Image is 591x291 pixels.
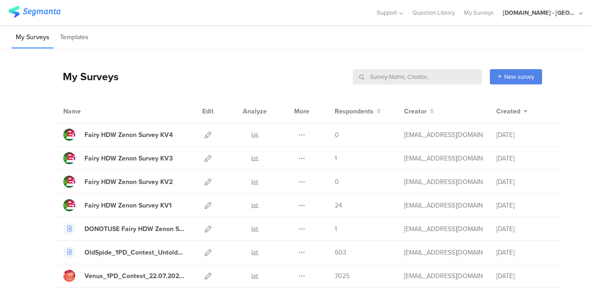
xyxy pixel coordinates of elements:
span: 0 [335,177,339,187]
span: 603 [335,248,346,257]
span: 0 [335,130,339,140]
div: Fairy HDW Zenon Survey KV3 [84,154,173,163]
div: Edit [198,100,218,123]
div: [DATE] [496,177,552,187]
div: [DATE] [496,154,552,163]
div: More [292,100,312,123]
span: Creator [404,107,427,116]
span: Created [496,107,520,116]
span: 24 [335,201,342,210]
div: My Surveys [54,69,119,84]
div: DONOTUSE Fairy HDW Zenon Survey [84,224,184,234]
a: DONOTUSE Fairy HDW Zenon Survey [63,223,184,235]
a: Fairy HDW Zenon Survey KV2 [63,176,173,188]
div: gheorghe.a.4@pg.com [404,201,482,210]
a: Fairy HDW Zenon Survey KV4 [63,129,173,141]
div: Analyze [241,100,269,123]
li: Templates [56,27,93,48]
div: [DATE] [496,224,552,234]
div: [DOMAIN_NAME] - [GEOGRAPHIC_DATA] [503,8,577,17]
div: [DATE] [496,130,552,140]
input: Survey Name, Creator... [353,69,482,84]
button: Respondents [335,107,381,116]
button: Creator [404,107,434,116]
div: jansson.cj@pg.com [404,271,482,281]
span: Support [377,8,397,17]
div: Venus_1PD_Contest_22.07.2025-31.08.2025_OKTA [84,271,184,281]
div: gheorghe.a.4@pg.com [404,154,482,163]
img: segmanta logo [8,6,60,18]
div: Fairy HDW Zenon Survey KV1 [84,201,172,210]
li: My Surveys [12,27,54,48]
div: gheorghe.a.4@pg.com [404,224,482,234]
div: [DATE] [496,248,552,257]
div: gheorghe.a.4@pg.com [404,177,482,187]
span: 1 [335,224,337,234]
a: Venus_1PD_Contest_22.07.2025-31.08.2025_OKTA [63,270,184,282]
div: Fairy HDW Zenon Survey KV4 [84,130,173,140]
span: New survey [504,72,534,81]
span: 7025 [335,271,350,281]
div: gheorghe.a.4@pg.com [404,130,482,140]
a: Fairy HDW Zenon Survey KV1 [63,199,172,211]
div: OldSpide_1PD_Contest_Untold2025 [84,248,184,257]
a: OldSpide_1PD_Contest_Untold2025 [63,246,184,258]
div: gheorghe.a.4@pg.com [404,248,482,257]
div: Fairy HDW Zenon Survey KV2 [84,177,173,187]
div: [DATE] [496,271,552,281]
span: 1 [335,154,337,163]
span: Respondents [335,107,374,116]
div: Name [63,107,119,116]
a: Fairy HDW Zenon Survey KV3 [63,152,173,164]
button: Created [496,107,528,116]
div: [DATE] [496,201,552,210]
